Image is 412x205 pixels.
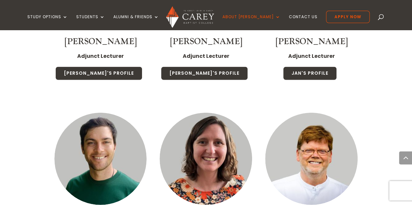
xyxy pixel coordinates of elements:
[64,36,136,47] a: [PERSON_NAME]
[283,67,337,80] a: Jan's Profile
[166,6,214,28] img: Carey Baptist College
[288,52,335,60] strong: Adjunct Lecturer
[170,36,242,47] a: [PERSON_NAME]
[183,52,229,60] strong: Adjunct Lecturer
[275,36,348,47] a: [PERSON_NAME]
[27,15,68,30] a: Study Options
[160,113,252,205] img: Sarah_Rice_2023_300x300
[265,113,358,205] img: Paul Windsor_300x300
[113,15,159,30] a: Alumni & Friends
[289,15,318,30] a: Contact Us
[326,11,370,23] a: Apply Now
[54,113,147,205] img: Elliot Rice_2023_300x300
[77,52,124,60] strong: Adjunct Lecturer
[76,15,105,30] a: Students
[55,67,142,80] a: [PERSON_NAME]'s Profile
[222,15,280,30] a: About [PERSON_NAME]
[161,67,248,80] a: [PERSON_NAME]'s Profile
